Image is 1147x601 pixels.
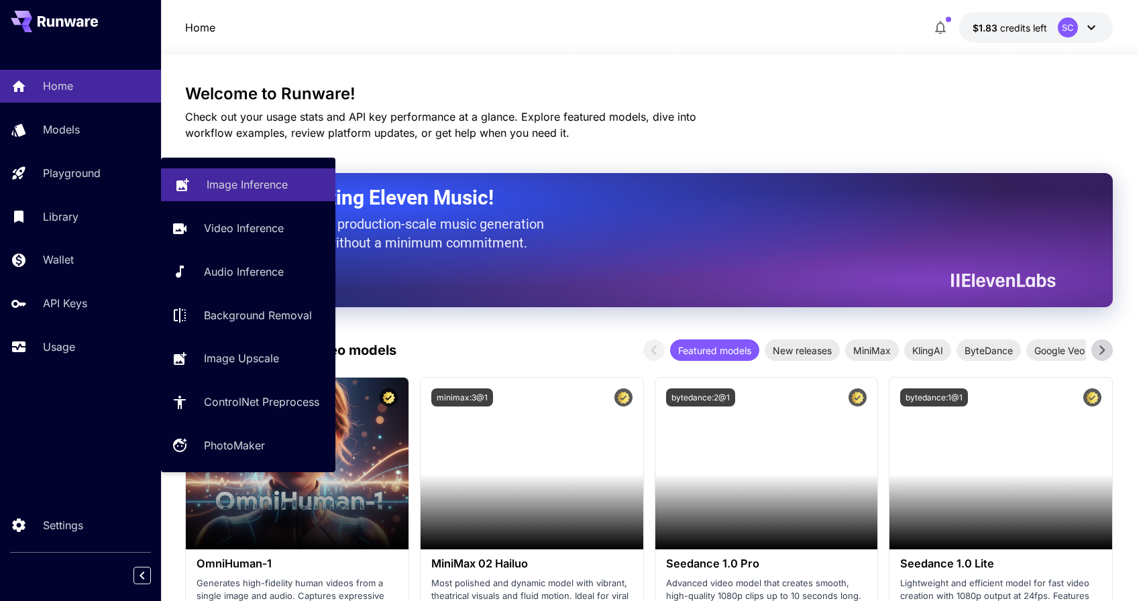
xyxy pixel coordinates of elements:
[614,388,633,406] button: Certified Model – Vetted for best performance and includes a commercial license.
[161,256,335,288] a: Audio Inference
[185,19,215,36] nav: breadcrumb
[666,557,867,570] h3: Seedance 1.0 Pro
[959,12,1113,43] button: $1.83226
[204,350,279,366] p: Image Upscale
[900,388,968,406] button: bytedance:1@1
[219,185,1045,211] h2: Now Supporting Eleven Music!
[1026,343,1093,358] span: Google Veo
[204,394,319,410] p: ControlNet Preprocess
[380,388,398,406] button: Certified Model – Vetted for best performance and includes a commercial license.
[655,378,878,549] img: alt
[1058,17,1078,38] div: SC
[204,307,312,323] p: Background Removal
[43,209,78,225] p: Library
[1000,22,1047,34] span: credits left
[670,343,759,358] span: Featured models
[973,21,1047,35] div: $1.83226
[144,563,161,588] div: Collapse sidebar
[43,78,73,94] p: Home
[185,110,696,140] span: Check out your usage stats and API key performance at a glance. Explore featured models, dive int...
[889,378,1112,549] img: alt
[973,22,1000,34] span: $1.83
[133,567,151,584] button: Collapse sidebar
[900,557,1101,570] h3: Seedance 1.0 Lite
[849,388,867,406] button: Certified Model – Vetted for best performance and includes a commercial license.
[845,343,899,358] span: MiniMax
[204,220,284,236] p: Video Inference
[185,85,1112,103] h3: Welcome to Runware!
[431,388,493,406] button: minimax:3@1
[421,378,643,549] img: alt
[43,121,80,138] p: Models
[765,343,840,358] span: New releases
[43,339,75,355] p: Usage
[204,437,265,453] p: PhotoMaker
[185,19,215,36] p: Home
[43,517,83,533] p: Settings
[43,295,87,311] p: API Keys
[1083,388,1101,406] button: Certified Model – Vetted for best performance and includes a commercial license.
[43,252,74,268] p: Wallet
[43,165,101,181] p: Playground
[957,343,1021,358] span: ByteDance
[904,343,951,358] span: KlingAI
[666,388,735,406] button: bytedance:2@1
[431,557,633,570] h3: MiniMax 02 Hailuo
[161,429,335,462] a: PhotoMaker
[161,342,335,375] a: Image Upscale
[204,264,284,280] p: Audio Inference
[161,168,335,201] a: Image Inference
[161,386,335,419] a: ControlNet Preprocess
[161,212,335,245] a: Video Inference
[219,215,554,252] p: The only way to get production-scale music generation from Eleven Labs without a minimum commitment.
[161,298,335,331] a: Background Removal
[197,557,398,570] h3: OmniHuman‑1
[207,176,288,193] p: Image Inference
